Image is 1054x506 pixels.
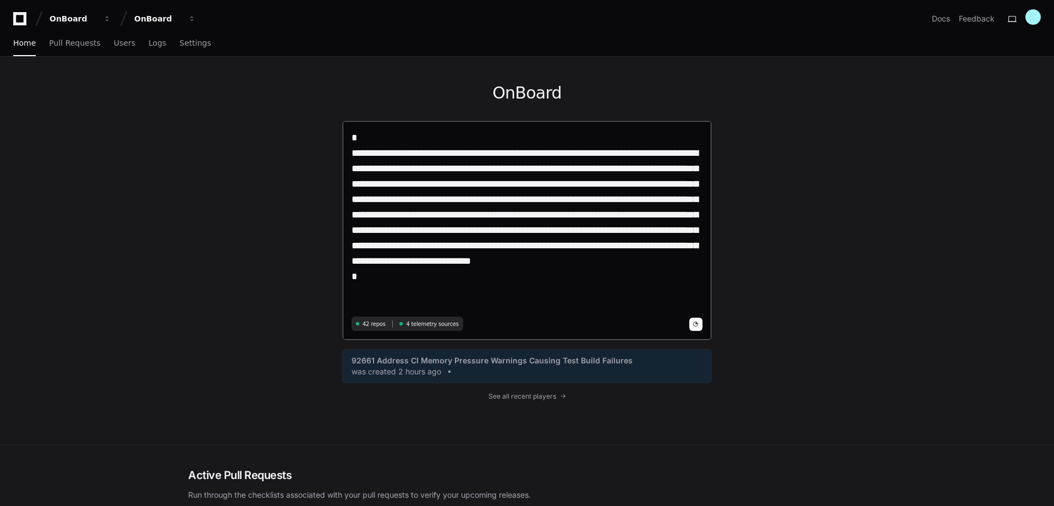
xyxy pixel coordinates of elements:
p: Run through the checklists associated with your pull requests to verify your upcoming releases. [188,489,866,500]
span: Users [114,40,135,46]
span: Home [13,40,36,46]
span: was created 2 hours ago [352,366,441,377]
span: See all recent players [488,392,556,401]
span: 4 telemetry sources [406,320,458,328]
div: OnBoard [134,13,182,24]
a: 92661 Address CI Memory Pressure Warnings Causing Test Build Failureswas created 2 hours ago [352,355,702,377]
h1: OnBoard [342,83,712,103]
a: See all recent players [342,392,712,401]
a: Home [13,31,36,56]
span: Logs [149,40,166,46]
button: OnBoard [130,9,200,29]
span: 42 repos [363,320,386,328]
span: 92661 Address CI Memory Pressure Warnings Causing Test Build Failures [352,355,633,366]
div: OnBoard [50,13,97,24]
button: Feedback [959,13,995,24]
a: Settings [179,31,211,56]
span: Pull Requests [49,40,100,46]
a: Logs [149,31,166,56]
a: Docs [932,13,950,24]
a: Users [114,31,135,56]
span: Settings [179,40,211,46]
button: OnBoard [45,9,116,29]
h2: Active Pull Requests [188,467,866,483]
a: Pull Requests [49,31,100,56]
